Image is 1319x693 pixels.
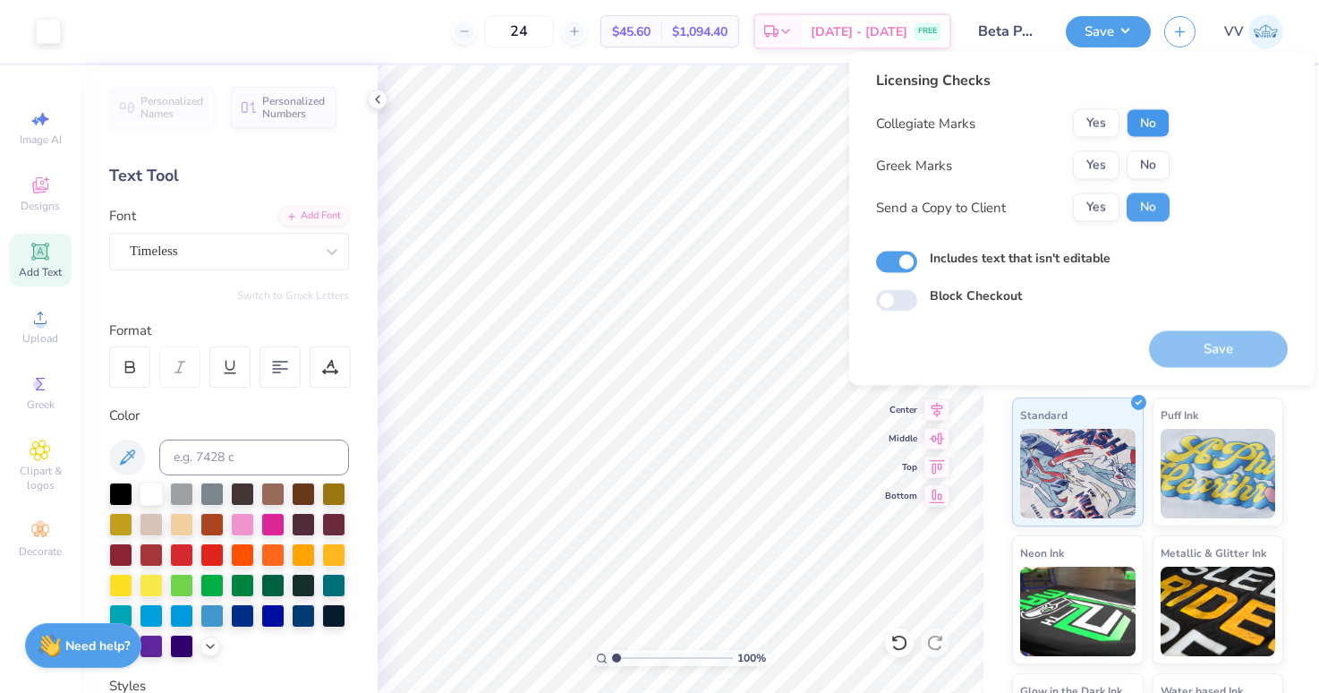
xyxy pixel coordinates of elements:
[612,22,651,41] span: $45.60
[1020,429,1136,518] img: Standard
[159,440,349,475] input: e.g. 7428 c
[20,133,62,147] span: Image AI
[885,404,917,416] span: Center
[930,249,1111,268] label: Includes text that isn't editable
[876,155,952,175] div: Greek Marks
[22,331,58,346] span: Upload
[278,206,349,227] div: Add Font
[965,13,1052,49] input: Untitled Design
[876,70,1170,91] div: Licensing Checks
[109,164,349,188] div: Text Tool
[1020,543,1064,562] span: Neon Ink
[19,544,62,559] span: Decorate
[19,265,62,279] span: Add Text
[876,197,1006,218] div: Send a Copy to Client
[1020,567,1136,656] img: Neon Ink
[484,15,554,47] input: – –
[1020,406,1068,424] span: Standard
[109,206,136,227] label: Font
[876,113,975,133] div: Collegiate Marks
[9,464,72,492] span: Clipart & logos
[885,432,917,445] span: Middle
[140,95,204,120] span: Personalized Names
[737,650,766,666] span: 100 %
[65,637,130,654] strong: Need help?
[930,287,1022,305] label: Block Checkout
[1073,151,1119,180] button: Yes
[1224,14,1283,49] a: VV
[1073,109,1119,138] button: Yes
[1127,151,1170,180] button: No
[1161,406,1198,424] span: Puff Ink
[918,25,937,38] span: FREE
[109,406,349,426] div: Color
[885,490,917,502] span: Bottom
[1127,109,1170,138] button: No
[811,22,907,41] span: [DATE] - [DATE]
[262,95,326,120] span: Personalized Numbers
[1224,21,1244,42] span: VV
[1066,16,1151,47] button: Save
[21,199,60,213] span: Designs
[1161,429,1276,518] img: Puff Ink
[1073,193,1119,222] button: Yes
[237,288,349,303] button: Switch to Greek Letters
[885,461,917,474] span: Top
[1161,567,1276,656] img: Metallic & Glitter Ink
[1127,193,1170,222] button: No
[27,398,55,412] span: Greek
[109,321,351,341] div: Format
[672,22,728,41] span: $1,094.40
[1161,543,1266,562] span: Metallic & Glitter Ink
[1248,14,1283,49] img: Via Villanueva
